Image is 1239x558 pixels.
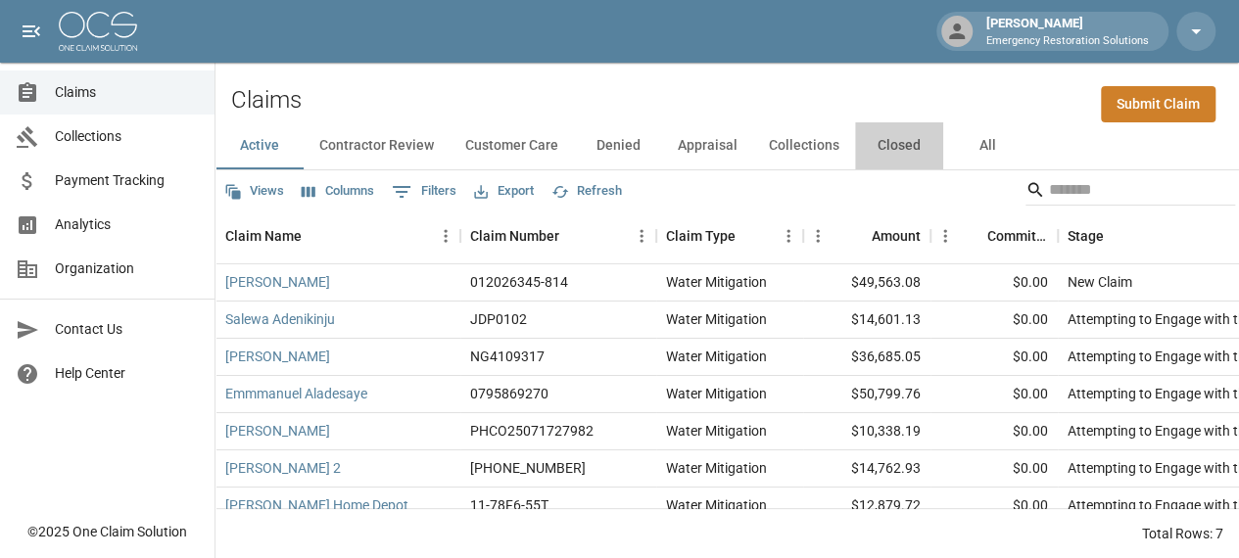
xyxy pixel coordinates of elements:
button: Menu [627,221,656,251]
div: Search [1025,174,1235,209]
a: [PERSON_NAME] Home Depot [225,495,408,515]
div: Water Mitigation [666,272,767,292]
div: $0.00 [930,413,1058,450]
img: ocs-logo-white-transparent.png [59,12,137,51]
div: dynamic tabs [215,122,1239,169]
div: © 2025 One Claim Solution [27,522,187,541]
div: Water Mitigation [666,384,767,403]
div: Claim Name [215,209,460,263]
button: Denied [574,122,662,169]
a: Submit Claim [1101,86,1215,122]
button: Active [215,122,304,169]
button: Views [219,176,289,207]
div: $0.00 [930,264,1058,302]
div: Total Rows: 7 [1142,524,1223,543]
span: Organization [55,258,199,279]
div: $0.00 [930,376,1058,413]
span: Collections [55,126,199,147]
button: Export [469,176,539,207]
h2: Claims [231,86,302,115]
div: 012026345-814 [470,272,568,292]
button: Sort [960,222,987,250]
div: Amount [872,209,921,263]
div: NG4109317 [470,347,545,366]
button: open drawer [12,12,51,51]
div: $0.00 [930,339,1058,376]
div: Committed Amount [930,209,1058,263]
div: Claim Name [225,209,302,263]
div: [PERSON_NAME] [978,14,1157,49]
div: Water Mitigation [666,458,767,478]
button: Contractor Review [304,122,450,169]
span: Help Center [55,363,199,384]
div: Water Mitigation [666,309,767,329]
button: Sort [302,222,329,250]
button: Customer Care [450,122,574,169]
button: Show filters [387,176,461,208]
button: Sort [844,222,872,250]
div: $14,601.13 [803,302,930,339]
div: $0.00 [930,450,1058,488]
div: $14,762.93 [803,450,930,488]
span: Analytics [55,214,199,235]
a: [PERSON_NAME] [225,421,330,441]
p: Emergency Restoration Solutions [986,33,1149,50]
div: Claim Number [460,209,656,263]
button: Sort [736,222,763,250]
button: Sort [559,222,587,250]
a: Emmmanuel Aladesaye [225,384,367,403]
div: Claim Type [656,209,803,263]
span: Payment Tracking [55,170,199,191]
div: $0.00 [930,488,1058,525]
div: Water Mitigation [666,495,767,515]
a: [PERSON_NAME] 2 [225,458,341,478]
div: Claim Number [470,209,559,263]
div: Amount [803,209,930,263]
div: PHCO25071727982 [470,421,594,441]
span: Claims [55,82,199,103]
div: Claim Type [666,209,736,263]
button: All [943,122,1031,169]
div: $10,338.19 [803,413,930,450]
div: JDP0102 [470,309,527,329]
a: Salewa Adenikinju [225,309,335,329]
div: 11-78F6-55T [470,495,548,515]
button: Closed [855,122,943,169]
div: Committed Amount [987,209,1048,263]
div: Stage [1068,209,1104,263]
button: Menu [803,221,833,251]
button: Sort [1104,222,1131,250]
a: [PERSON_NAME] [225,347,330,366]
button: Menu [930,221,960,251]
div: $49,563.08 [803,264,930,302]
div: $12,879.72 [803,488,930,525]
span: Contact Us [55,319,199,340]
div: 300-0410183-2025 [470,458,586,478]
button: Refresh [547,176,627,207]
a: [PERSON_NAME] [225,272,330,292]
button: Appraisal [662,122,753,169]
div: Water Mitigation [666,347,767,366]
div: $50,799.76 [803,376,930,413]
div: New Claim [1068,272,1132,292]
div: $0.00 [930,302,1058,339]
button: Menu [431,221,460,251]
div: 0795869270 [470,384,548,403]
button: Menu [774,221,803,251]
button: Collections [753,122,855,169]
div: Water Mitigation [666,421,767,441]
div: $36,685.05 [803,339,930,376]
button: Select columns [297,176,379,207]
